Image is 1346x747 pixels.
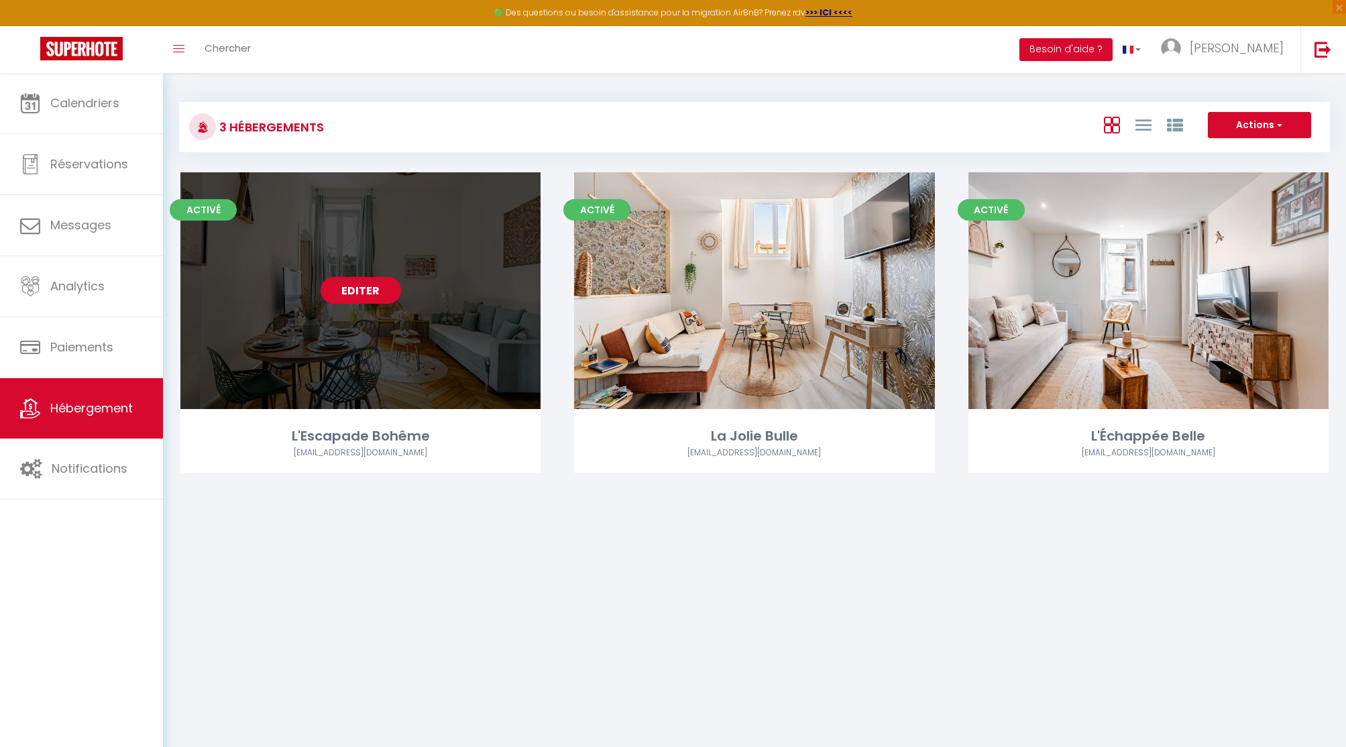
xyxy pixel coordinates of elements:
[968,447,1329,459] div: Airbnb
[1190,40,1284,56] span: [PERSON_NAME]
[50,95,119,111] span: Calendriers
[1151,26,1300,73] a: ... [PERSON_NAME]
[1019,38,1113,61] button: Besoin d'aide ?
[1167,113,1183,135] a: Vue par Groupe
[52,460,127,477] span: Notifications
[216,112,324,142] h3: 3 Hébergements
[1104,113,1120,135] a: Vue en Box
[574,426,934,447] div: La Jolie Bulle
[50,156,128,172] span: Réservations
[1161,38,1181,58] img: ...
[1314,41,1331,58] img: logout
[805,7,852,18] a: >>> ICI <<<<
[563,199,630,221] span: Activé
[180,447,541,459] div: Airbnb
[958,199,1025,221] span: Activé
[205,41,251,55] span: Chercher
[574,447,934,459] div: Airbnb
[50,339,113,355] span: Paiements
[170,199,237,221] span: Activé
[50,400,133,416] span: Hébergement
[180,426,541,447] div: L'Escapade Bohême
[50,278,105,294] span: Analytics
[50,217,111,233] span: Messages
[968,426,1329,447] div: L'Échappée Belle
[194,26,261,73] a: Chercher
[321,277,401,304] a: Editer
[40,37,123,60] img: Super Booking
[1208,112,1311,139] button: Actions
[1135,113,1152,135] a: Vue en Liste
